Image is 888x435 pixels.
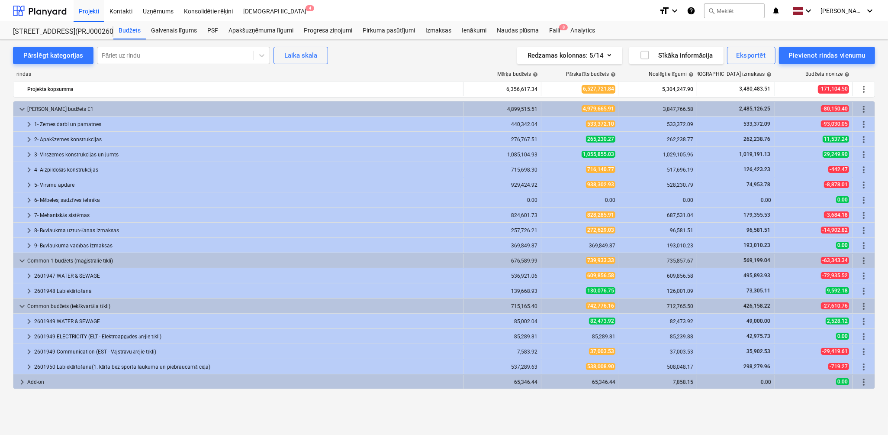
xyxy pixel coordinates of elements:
[743,257,771,263] span: 569,199.04
[623,227,693,234] div: 96,581.51
[467,182,537,188] div: 929,424.92
[586,287,615,294] span: 130,076.75
[467,152,537,158] div: 1,085,104.93
[743,364,771,370] span: 298,279.96
[859,165,869,175] span: Vairāk darbību
[623,182,693,188] div: 528,230.79
[582,151,615,158] span: 1,055,855.03
[467,106,537,112] div: 4,899,515.51
[743,273,771,279] span: 495,893.93
[559,24,568,30] span: 8
[845,393,888,435] iframe: Chat Widget
[467,121,537,127] div: 440,342.04
[34,269,460,283] div: 2601947 WATER & SEWAGE
[565,22,600,39] div: Analytics
[859,256,869,266] span: Vairāk darbību
[34,133,460,146] div: 2- Apakšzemes konstrukcijas
[803,6,814,16] i: keyboard_arrow_down
[623,212,693,218] div: 687,531.04
[629,47,724,64] button: Sīkāka informācija
[306,5,314,11] span: 4
[27,254,460,268] div: Common 1 budžets (maģistrālie tīkli)
[836,196,849,203] span: 0.00
[586,120,615,127] span: 533,372.10
[202,22,223,39] a: PSF
[859,210,869,221] span: Vairāk darbību
[467,318,537,325] div: 85,002.04
[623,82,693,96] div: 5,304,247.90
[17,104,27,114] span: keyboard_arrow_down
[34,193,460,207] div: 6- Mēbeles, sadzīves tehnika
[746,227,771,233] span: 96,581.51
[746,288,771,294] span: 73,305.11
[113,22,146,39] div: Budžets
[589,318,615,325] span: 82,473.92
[586,227,615,234] span: 272,629.03
[497,71,538,78] div: Mērķa budžets
[23,50,83,61] div: Pārslēgt kategorijas
[623,364,693,370] div: 508,048.17
[737,50,766,61] div: Eksportēt
[746,333,771,339] span: 42,975.73
[746,182,771,188] span: 74,953.78
[743,242,771,248] span: 193,010.23
[27,299,460,313] div: Common budžets (iekškvartāla tīkli)
[467,212,537,218] div: 824,601.73
[743,136,771,142] span: 262,238.76
[467,227,537,234] div: 257,726.21
[743,166,771,172] span: 126,423.23
[743,303,771,309] span: 426,158.22
[528,50,612,61] div: Redzamas kolonnas : 5/14
[467,167,537,173] div: 715,698.30
[823,136,849,143] span: 11,537.24
[818,85,849,93] span: -171,104.50
[531,72,538,77] span: help
[859,301,869,312] span: Vairāk darbību
[859,240,869,251] span: Vairāk darbību
[859,316,869,327] span: Vairāk darbību
[859,180,869,190] span: Vairāk darbību
[589,348,615,355] span: 37,003.53
[24,286,34,296] span: keyboard_arrow_right
[13,27,103,36] div: [STREET_ADDRESS](PRJ0002600) 2601946
[467,303,537,309] div: 715,165.40
[701,197,771,203] div: 0.00
[836,242,849,249] span: 0.00
[13,47,93,64] button: Pārslēgt kategorijas
[586,211,615,218] span: 828,285.91
[746,318,771,324] span: 49,000.00
[420,22,457,39] a: Izmaksas
[669,6,680,16] i: keyboard_arrow_down
[24,316,34,327] span: keyboard_arrow_right
[821,120,849,127] span: -93,030.05
[623,349,693,355] div: 37,003.53
[299,22,357,39] a: Progresa ziņojumi
[859,119,869,130] span: Vairāk darbību
[623,288,693,294] div: 126,001.09
[821,302,849,309] span: -27,610.76
[859,362,869,372] span: Vairāk darbību
[859,84,869,94] span: Vairāk darbību
[640,50,713,61] div: Sīkāka informācija
[24,271,34,281] span: keyboard_arrow_right
[586,166,615,173] span: 716,140.77
[467,379,537,385] div: 65,346.44
[544,22,565,39] a: Faili8
[704,3,765,18] button: Meklēt
[772,6,780,16] i: notifications
[467,243,537,249] div: 369,849.87
[34,178,460,192] div: 5- Virsmu apdare
[24,210,34,221] span: keyboard_arrow_right
[586,257,615,264] span: 739,933.33
[17,377,27,387] span: keyboard_arrow_right
[586,181,615,188] span: 938,302.93
[34,330,460,344] div: 2601949 ELECTRICITY (ELT - Elektroapgādes ārējie tīkli)
[586,302,615,309] span: 742,776.16
[738,85,771,93] span: 3,480,483.51
[820,7,864,14] span: [PERSON_NAME]
[659,6,669,16] i: format_size
[623,167,693,173] div: 517,696.19
[586,363,615,370] span: 538,008.90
